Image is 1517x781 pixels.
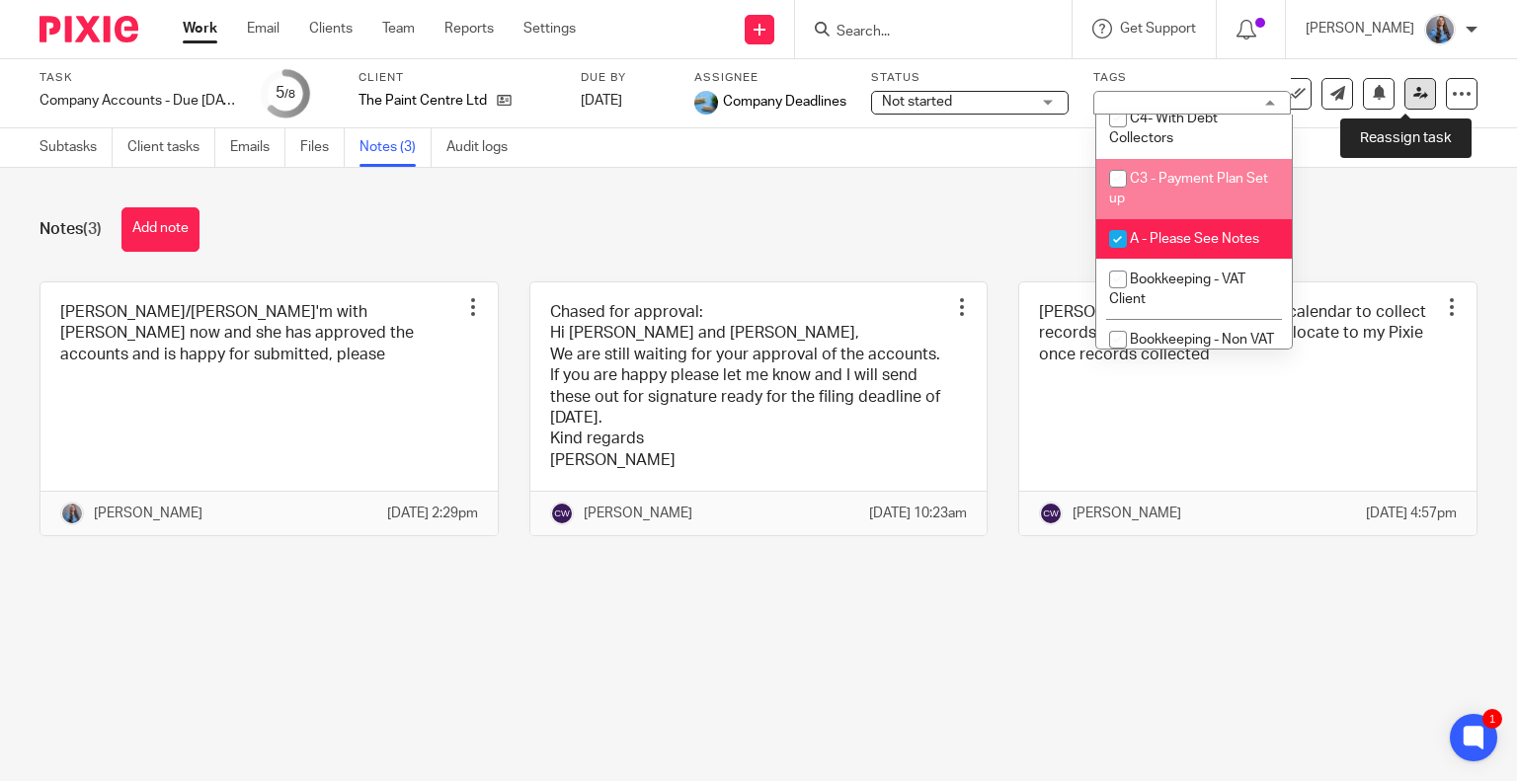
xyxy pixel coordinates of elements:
[581,70,670,86] label: Due by
[40,219,102,240] h1: Notes
[1482,709,1502,729] div: 1
[1073,504,1181,523] p: [PERSON_NAME]
[523,19,576,39] a: Settings
[83,221,102,237] span: (3)
[1130,232,1259,246] span: A - Please See Notes
[309,19,353,39] a: Clients
[446,128,522,167] a: Audit logs
[1424,14,1456,45] img: Amanda-scaled.jpg
[1109,172,1268,206] span: C3 - Payment Plan Set up
[723,92,846,112] span: Company Deadlines
[835,24,1012,41] input: Search
[584,504,692,523] p: [PERSON_NAME]
[444,19,494,39] a: Reports
[247,19,279,39] a: Email
[1109,273,1245,307] span: Bookkeeping - VAT Client
[1120,22,1196,36] span: Get Support
[183,19,217,39] a: Work
[550,502,574,525] img: svg%3E
[300,128,345,167] a: Files
[871,70,1069,86] label: Status
[1109,333,1274,367] span: Bookkeeping - Non VAT Client
[40,70,237,86] label: Task
[60,502,84,525] img: Amanda-scaled.jpg
[869,504,967,523] p: [DATE] 10:23am
[694,70,846,86] label: Assignee
[40,91,237,111] div: Company Accounts - Due [DATE] Onwards
[387,504,478,523] p: [DATE] 2:29pm
[1366,504,1457,523] p: [DATE] 4:57pm
[40,91,237,111] div: Company Accounts - Due 1st May 2023 Onwards
[121,207,200,252] button: Add note
[882,95,952,109] span: Not started
[359,91,487,111] p: The Paint Centre Ltd
[1039,502,1063,525] img: svg%3E
[284,89,295,100] small: /8
[382,19,415,39] a: Team
[694,91,718,115] img: 1000002133.jpg
[40,128,113,167] a: Subtasks
[127,128,215,167] a: Client tasks
[359,128,432,167] a: Notes (3)
[359,70,556,86] label: Client
[230,128,285,167] a: Emails
[40,16,138,42] img: Pixie
[581,94,622,108] span: [DATE]
[1306,19,1414,39] p: [PERSON_NAME]
[1093,70,1291,86] label: Tags
[94,504,202,523] p: [PERSON_NAME]
[276,82,295,105] div: 5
